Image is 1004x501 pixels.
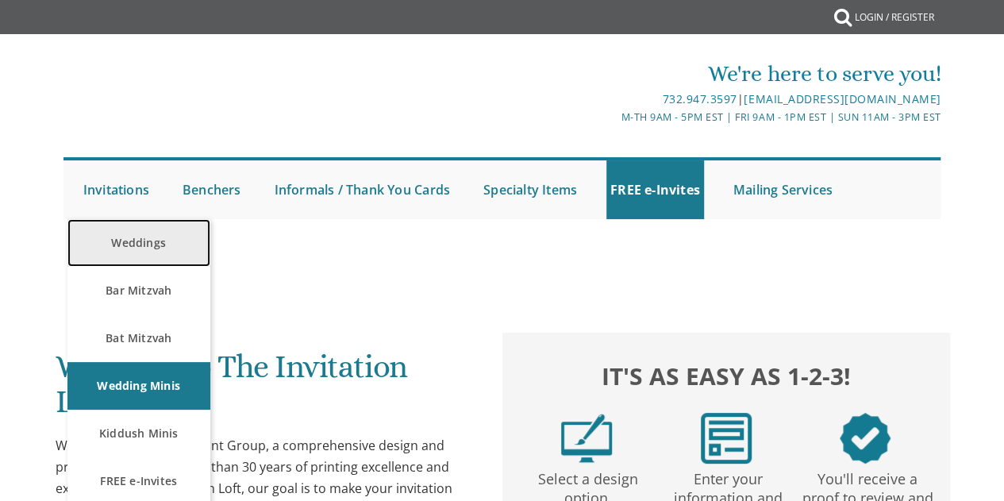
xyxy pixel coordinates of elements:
[179,160,245,219] a: Benchers
[67,219,210,267] a: Weddings
[701,413,752,464] img: step2.png
[744,91,941,106] a: [EMAIL_ADDRESS][DOMAIN_NAME]
[517,358,935,393] h2: It's as easy as 1-2-3!
[67,314,210,362] a: Bat Mitzvah
[67,267,210,314] a: Bar Mitzvah
[840,413,891,464] img: step3.png
[479,160,581,219] a: Specialty Items
[356,58,941,90] div: We're here to serve you!
[663,91,737,106] a: 732.947.3597
[561,413,612,464] img: step1.png
[67,362,210,410] a: Wedding Minis
[729,160,837,219] a: Mailing Services
[356,90,941,109] div: |
[56,349,474,431] h1: Welcome to The Invitation Loft!
[271,160,454,219] a: Informals / Thank You Cards
[67,410,210,457] a: Kiddush Minis
[356,109,941,125] div: M-Th 9am - 5pm EST | Fri 9am - 1pm EST | Sun 11am - 3pm EST
[79,160,153,219] a: Invitations
[606,160,704,219] a: FREE e-Invites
